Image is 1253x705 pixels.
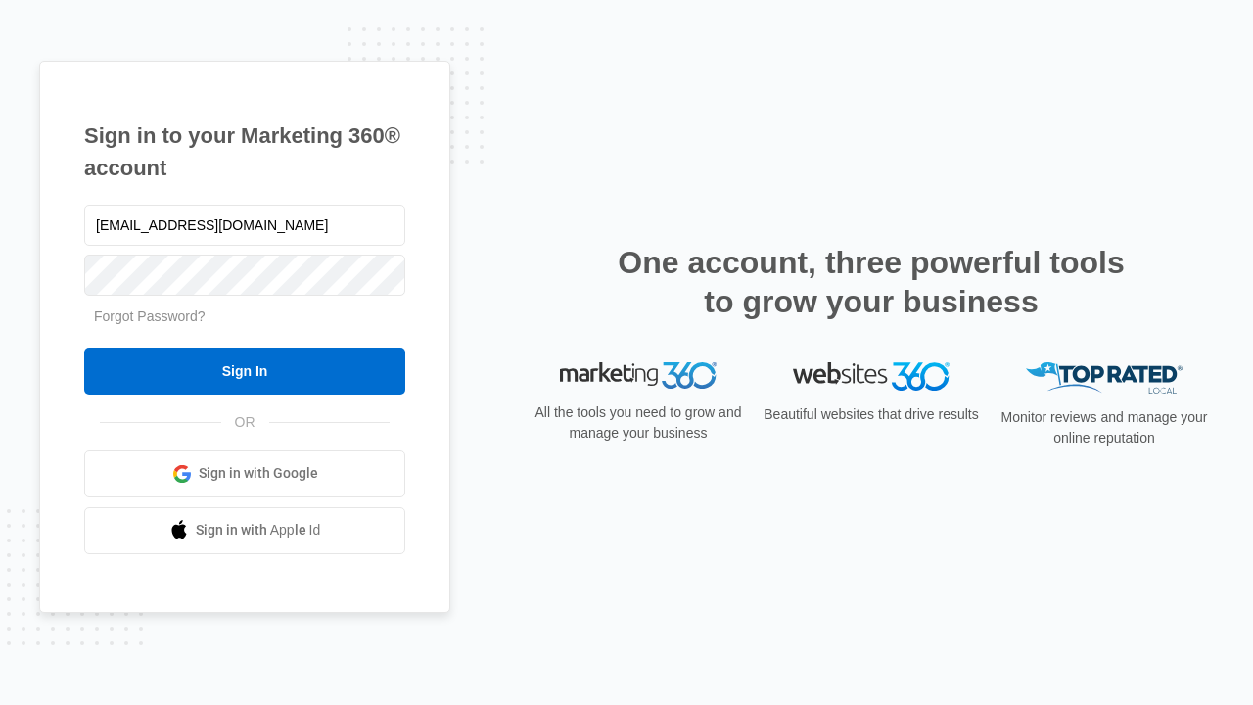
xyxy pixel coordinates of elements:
[529,402,748,444] p: All the tools you need to grow and manage your business
[84,507,405,554] a: Sign in with Apple Id
[84,450,405,497] a: Sign in with Google
[199,463,318,484] span: Sign in with Google
[94,308,206,324] a: Forgot Password?
[1026,362,1183,395] img: Top Rated Local
[221,412,269,433] span: OR
[84,348,405,395] input: Sign In
[612,243,1131,321] h2: One account, three powerful tools to grow your business
[762,404,981,425] p: Beautiful websites that drive results
[196,520,321,540] span: Sign in with Apple Id
[995,407,1214,448] p: Monitor reviews and manage your online reputation
[84,119,405,184] h1: Sign in to your Marketing 360® account
[793,362,950,391] img: Websites 360
[560,362,717,390] img: Marketing 360
[84,205,405,246] input: Email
